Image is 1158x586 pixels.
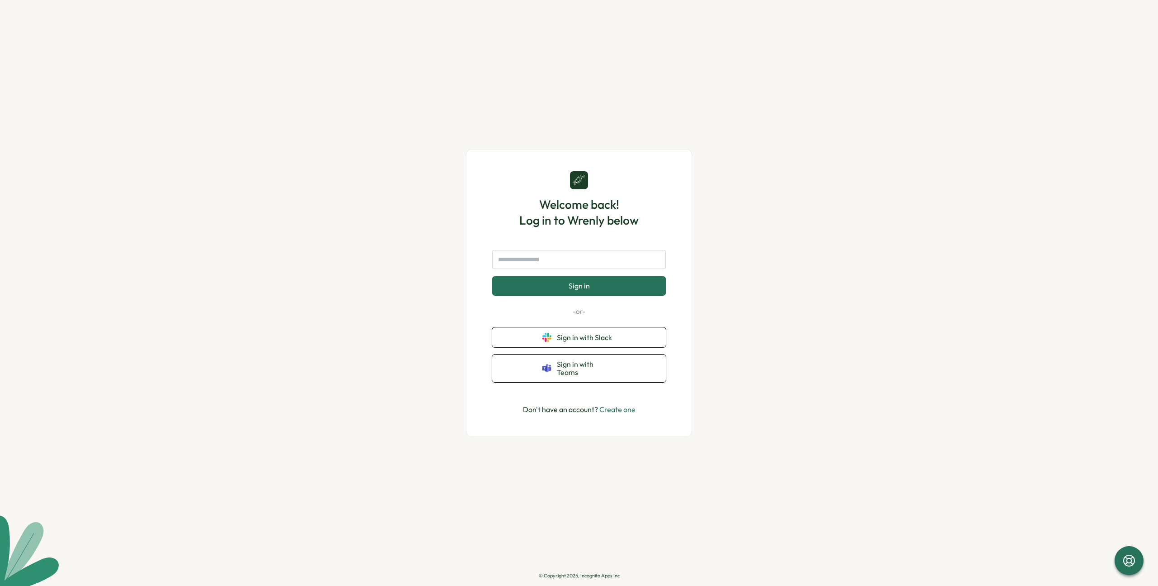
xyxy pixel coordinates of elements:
p: © Copyright 2025, Incognito Apps Inc [539,573,620,579]
a: Create one [599,405,636,414]
p: -or- [492,307,666,317]
button: Sign in with Teams [492,355,666,382]
span: Sign in [569,282,590,290]
button: Sign in with Slack [492,327,666,347]
span: Sign in with Slack [557,333,616,341]
p: Don't have an account? [523,404,636,415]
h1: Welcome back! Log in to Wrenly below [519,197,639,228]
button: Sign in [492,276,666,295]
span: Sign in with Teams [557,360,616,377]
